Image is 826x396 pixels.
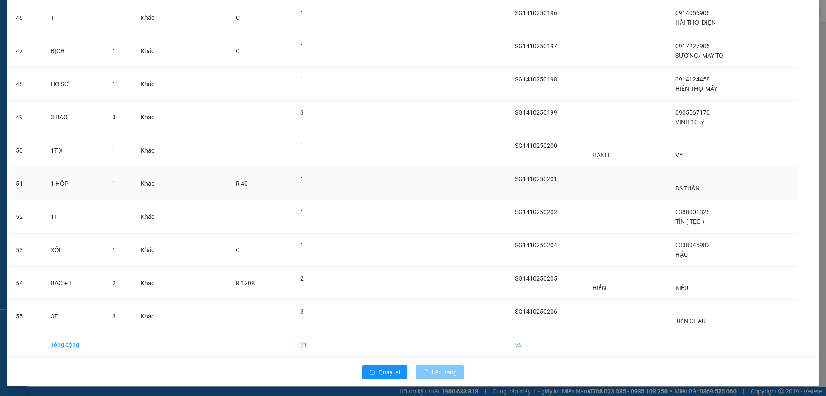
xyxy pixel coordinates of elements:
span: 3 [300,109,304,116]
span: rollback [369,369,375,376]
span: HẢI THỢ ĐIỆN [675,19,715,26]
td: Tổng cộng [44,333,105,357]
span: VY [675,152,683,159]
span: 1 [112,147,116,154]
span: SG1410250202 [515,209,557,215]
td: BỊCH [44,34,105,68]
td: Khác [134,300,172,333]
td: 51 [9,167,44,200]
td: 54 [9,267,44,300]
span: TÍN ( TẸO ) [675,218,704,225]
span: SG1410250205 [515,275,557,282]
span: 3 [112,313,116,320]
td: Khác [134,134,172,167]
span: 1 [300,9,304,16]
span: 3 [112,114,116,121]
td: 1T [44,200,105,234]
span: HẬU [675,251,688,258]
span: Quay lại [379,368,400,377]
td: Khác [134,68,172,101]
span: 1 [300,43,304,50]
td: 3T [44,300,105,333]
td: Khác [134,1,172,34]
span: Lên hàng [432,368,457,377]
span: HIỀN THỢ MÁY [675,85,717,92]
td: 48 [9,68,44,101]
td: 55 [508,333,586,357]
span: C [236,14,240,21]
td: Khác [134,234,172,267]
span: 2 [300,275,304,282]
button: Lên hàng [416,365,464,379]
span: 1 [112,81,116,87]
span: SG1410250199 [515,109,557,116]
td: 1T X [44,134,105,167]
span: SƯƠNG/ MAY TQ [675,52,723,59]
span: 1 [300,142,304,149]
span: HẠNH [592,152,609,159]
span: KIỀU [675,284,688,291]
span: C [236,246,240,253]
span: 1 [112,14,116,21]
span: 1 [300,242,304,249]
td: T [44,1,105,34]
span: 0917227906 [675,43,710,50]
td: Khác [134,34,172,68]
td: 3 BAO [44,101,105,134]
span: 1 [300,175,304,182]
span: VINH 10 tý [675,118,704,125]
span: SG1410250197 [515,43,557,50]
td: 47 [9,34,44,68]
span: SG1410250198 [515,76,557,83]
button: rollbackQuay lại [362,365,407,379]
td: HỒ SƠ [44,68,105,101]
span: SG1410250206 [515,308,557,315]
span: 0338045982 [675,242,710,249]
td: 1 HỘP [44,167,105,200]
span: 0905567170 [675,109,710,116]
span: 1 [112,246,116,253]
span: TIẾN CHÂU [675,318,706,324]
span: HIỂN [592,284,606,291]
span: BS TUẤN [675,185,700,192]
td: 52 [9,200,44,234]
td: 49 [9,101,44,134]
td: 71 [293,333,343,357]
td: BAO + T [44,267,105,300]
span: 3 [300,308,304,315]
td: Khác [134,267,172,300]
span: 0914056906 [675,9,710,16]
span: SG1410250196 [515,9,557,16]
td: 50 [9,134,44,167]
span: 1 [300,76,304,83]
span: R 120K [236,280,255,287]
span: 1 [112,213,116,220]
td: Khác [134,167,172,200]
span: SG1410250201 [515,175,557,182]
td: Khác [134,200,172,234]
span: 2 [112,280,116,287]
td: 53 [9,234,44,267]
span: 0388001328 [675,209,710,215]
td: XỐP [44,234,105,267]
span: R 40 [236,180,248,187]
td: 55 [9,300,44,333]
span: 0914124458 [675,76,710,83]
span: SG1410250200 [515,142,557,149]
span: 1 [300,209,304,215]
span: loading [422,369,432,375]
span: 1 [112,180,116,187]
span: C [236,47,240,54]
td: 46 [9,1,44,34]
td: Khác [134,101,172,134]
span: SG1410250204 [515,242,557,249]
span: 1 [112,47,116,54]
